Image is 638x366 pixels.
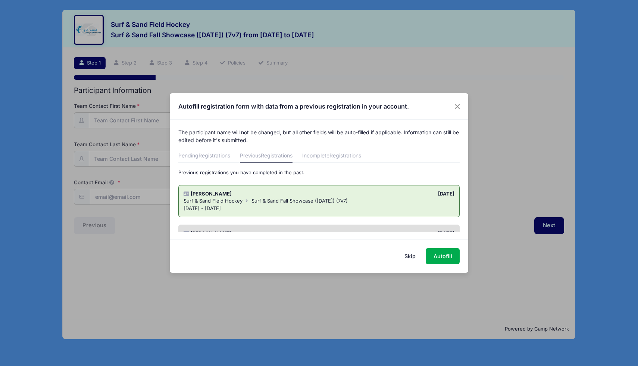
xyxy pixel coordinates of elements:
[251,198,348,204] span: Surf & Sand Fall Showcase ([DATE]) (7v7)
[329,152,361,159] span: Registrations
[184,198,243,204] span: Surf & Sand Field Hockey
[397,248,423,264] button: Skip
[302,150,361,163] a: Incomplete
[178,102,409,111] h4: Autofill registration form with data from a previous registration in your account.
[180,190,319,198] div: [PERSON_NAME]
[261,152,293,159] span: Registrations
[178,169,460,176] p: Previous registrations you have completed in the past.
[178,150,230,163] a: Pending
[198,152,230,159] span: Registrations
[451,100,464,113] button: Close
[184,205,455,212] div: [DATE] - [DATE]
[240,150,293,163] a: Previous
[178,128,460,144] p: The participant name will not be changed, but all other fields will be auto-filled if applicable....
[319,230,458,237] div: [DATE]
[319,190,458,198] div: [DATE]
[180,230,319,237] div: [PERSON_NAME]
[426,248,460,264] button: Autofill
